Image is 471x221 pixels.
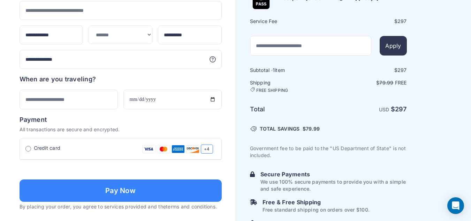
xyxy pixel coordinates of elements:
[260,178,407,192] p: We use 100% secure payments to provide you with a simple and safe experience.
[250,67,328,74] h6: Subtotal · item
[260,125,300,132] span: TOTAL SAVINGS
[447,197,464,214] div: Open Intercom Messenger
[209,56,216,63] svg: More information
[329,18,407,25] div: $
[172,145,185,154] img: Amex
[263,206,370,213] p: Free standard shipping on orders over $100.
[273,67,275,73] span: 1
[263,198,370,206] h6: Free & Free Shipping
[380,36,407,56] button: Apply
[250,79,328,93] h6: Shipping
[395,80,407,86] span: Free
[20,203,222,210] p: By placing your order, you agree to services provided and the .
[256,88,288,93] span: FREE SHIPPING
[329,79,407,86] p: $
[397,18,407,24] span: 297
[260,170,407,178] h6: Secure Payments
[20,74,96,84] h6: When are you traveling?
[250,18,328,25] h6: Service Fee
[250,104,328,114] h6: Total
[397,67,407,73] span: 297
[142,145,155,154] img: Visa Card
[250,145,407,159] p: Government fee to be paid to the "US Department of State" is not included.
[166,204,215,209] a: terms and conditions
[395,105,407,113] span: 297
[157,145,170,154] img: Mastercard
[20,179,222,202] button: Pay Now
[34,145,61,152] span: Credit card
[379,106,389,112] span: USD
[303,125,320,132] span: $
[186,145,199,154] img: Discover
[20,115,222,125] h6: Payment
[201,145,213,154] span: +4
[306,126,320,132] span: 79.99
[329,67,407,74] div: $
[391,105,407,113] strong: $
[20,126,222,133] p: All transactions are secure and encrypted.
[379,80,393,86] span: 79.99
